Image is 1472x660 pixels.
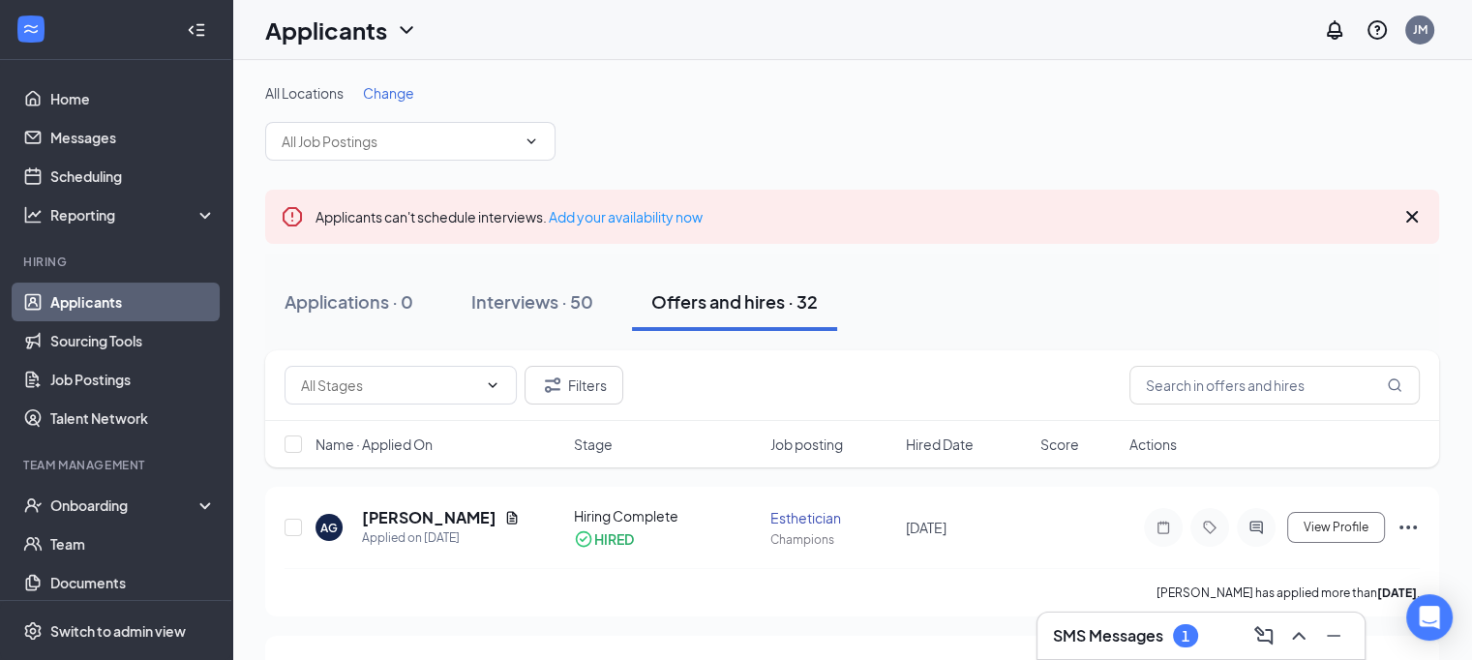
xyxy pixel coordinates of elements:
span: Hired Date [906,435,974,454]
svg: Settings [23,621,43,641]
div: Champions [770,531,893,548]
b: [DATE] [1377,585,1417,600]
a: Add your availability now [549,208,703,225]
svg: ChevronDown [485,377,500,393]
h5: [PERSON_NAME] [362,507,496,528]
span: Score [1040,435,1079,454]
h1: Applicants [265,14,387,46]
div: Onboarding [50,495,199,515]
a: Talent Network [50,399,216,437]
a: Scheduling [50,157,216,195]
svg: Note [1152,520,1175,535]
span: Actions [1129,435,1177,454]
div: Interviews · 50 [471,289,593,314]
a: Job Postings [50,360,216,399]
div: Esthetician [770,508,893,527]
svg: ChevronUp [1287,624,1310,647]
svg: Minimize [1322,624,1345,647]
span: Stage [574,435,613,454]
p: [PERSON_NAME] has applied more than . [1157,585,1420,601]
h3: SMS Messages [1053,625,1163,646]
span: Change [363,84,414,102]
div: Team Management [23,457,212,473]
svg: CheckmarkCircle [574,529,593,549]
span: Name · Applied On [315,435,433,454]
span: All Locations [265,84,344,102]
svg: Notifications [1323,18,1346,42]
input: Search in offers and hires [1129,366,1420,405]
div: Reporting [50,205,217,225]
svg: ChevronDown [524,134,539,149]
span: [DATE] [906,519,946,536]
svg: Cross [1400,205,1424,228]
div: Applied on [DATE] [362,528,520,548]
svg: ChevronDown [395,18,418,42]
button: ChevronUp [1283,620,1314,651]
svg: Collapse [187,20,206,40]
div: HIRED [594,529,634,549]
a: Team [50,525,216,563]
span: View Profile [1304,521,1368,534]
svg: UserCheck [23,495,43,515]
svg: Analysis [23,205,43,225]
div: Offers and hires · 32 [651,289,818,314]
a: Home [50,79,216,118]
svg: Document [504,510,520,525]
button: Filter Filters [525,366,623,405]
button: ComposeMessage [1248,620,1279,651]
svg: Ellipses [1397,516,1420,539]
span: Applicants can't schedule interviews. [315,208,703,225]
svg: Error [281,205,304,228]
input: All Job Postings [282,131,516,152]
svg: ComposeMessage [1252,624,1276,647]
div: Applications · 0 [285,289,413,314]
a: Sourcing Tools [50,321,216,360]
input: All Stages [301,375,477,396]
button: View Profile [1287,512,1385,543]
div: AG [320,520,338,536]
svg: Tag [1198,520,1221,535]
svg: ActiveChat [1245,520,1268,535]
a: Messages [50,118,216,157]
svg: MagnifyingGlass [1387,377,1402,393]
svg: WorkstreamLogo [21,19,41,39]
div: Switch to admin view [50,621,186,641]
div: Open Intercom Messenger [1406,594,1453,641]
div: Hiring Complete [574,506,759,525]
button: Minimize [1318,620,1349,651]
a: Applicants [50,283,216,321]
svg: QuestionInfo [1366,18,1389,42]
div: Hiring [23,254,212,270]
span: Job posting [770,435,843,454]
svg: Filter [541,374,564,397]
div: JM [1413,21,1427,38]
a: Documents [50,563,216,602]
div: 1 [1182,628,1189,645]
